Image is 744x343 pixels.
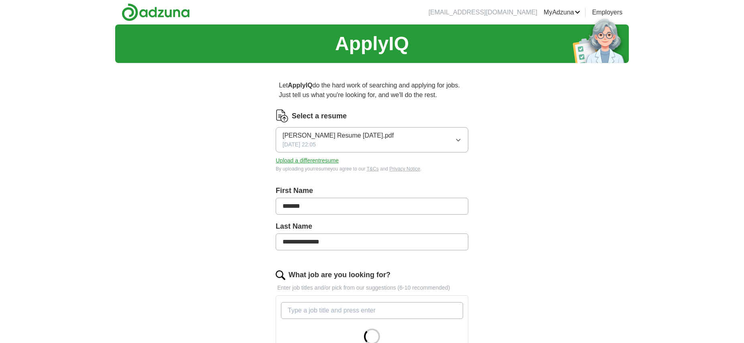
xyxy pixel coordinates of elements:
label: Last Name [276,221,468,232]
a: T&Cs [367,166,379,172]
span: [PERSON_NAME] Resume [DATE].pdf [283,131,394,140]
label: What job are you looking for? [289,270,390,280]
a: Privacy Notice [389,166,420,172]
label: Select a resume [292,111,347,122]
span: [DATE] 22:05 [283,140,316,149]
label: First Name [276,185,468,196]
strong: ApplyIQ [288,82,312,89]
img: Adzuna logo [122,3,190,21]
li: [EMAIL_ADDRESS][DOMAIN_NAME] [429,8,537,17]
button: Upload a differentresume [276,156,339,165]
img: search.png [276,270,285,280]
p: Let do the hard work of searching and applying for jobs. Just tell us what you're looking for, an... [276,77,468,103]
a: MyAdzuna [544,8,581,17]
button: [PERSON_NAME] Resume [DATE].pdf[DATE] 22:05 [276,127,468,152]
p: Enter job titles and/or pick from our suggestions (6-10 recommended) [276,284,468,292]
a: Employers [592,8,622,17]
h1: ApplyIQ [335,29,409,58]
input: Type a job title and press enter [281,302,463,319]
img: CV Icon [276,110,289,122]
div: By uploading your resume you agree to our and . [276,165,468,173]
